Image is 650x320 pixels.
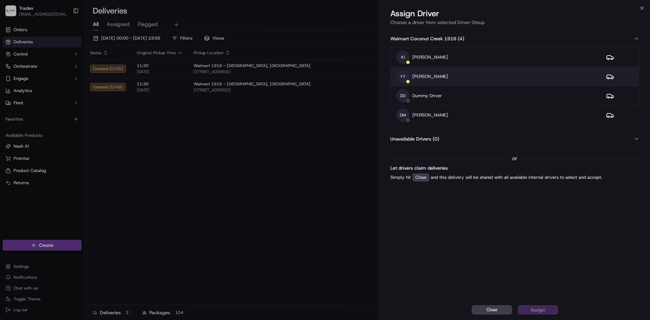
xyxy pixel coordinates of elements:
div: We're available if you need us! [23,71,86,77]
div: Walmart Coconut Creek 1916(4) [390,47,639,130]
span: Walmart Coconut Creek 1916 [390,35,456,42]
span: YY [396,70,410,83]
span: DD [396,89,410,103]
div: 📗 [7,99,12,104]
div: Start new chat [23,65,111,71]
span: Unavailable Drivers [390,135,431,142]
span: Pylon [67,115,82,120]
span: Knowledge Base [14,98,52,105]
span: or [512,154,517,163]
span: Close [486,307,497,313]
span: ( 0 ) [433,135,439,142]
a: 💻API Documentation [55,95,111,108]
span: API Documentation [64,98,109,105]
button: Walmart Coconut Creek 1916(4) [390,30,639,47]
button: Start new chat [115,67,123,75]
div: Close [412,173,429,182]
a: 📗Knowledge Base [4,95,55,108]
h2: Assign Driver [390,8,639,19]
p: [PERSON_NAME] [412,73,448,80]
button: Close [472,305,512,315]
p: Choose a driver from selected Driver Group [390,19,639,26]
p: Simply hit and this delivery will be shared with all available internal drivers to select and acc... [390,173,639,182]
p: [PERSON_NAME] [412,112,448,118]
p: Welcome 👋 [7,27,123,38]
img: 1736555255976-a54dd68f-1ca7-489b-9aae-adbdc363a1c4 [7,65,19,77]
h2: Let drivers claim deliveries [390,164,639,172]
p: [PERSON_NAME] [412,54,448,60]
div: 💻 [57,99,63,104]
input: Got a question? Start typing here... [18,44,122,51]
span: DM [396,108,410,122]
p: Dummy Driver [412,93,442,99]
a: Powered byPylon [48,114,82,120]
span: ( 4 ) [458,35,464,42]
img: Nash [7,7,20,20]
span: KI [396,50,410,64]
button: Unavailable Drivers(0) [390,130,639,148]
